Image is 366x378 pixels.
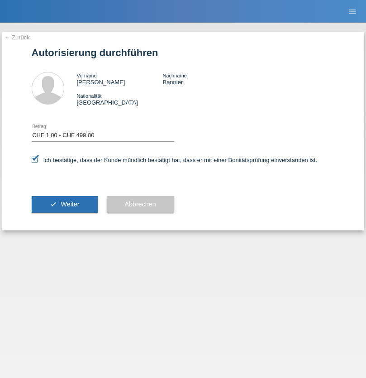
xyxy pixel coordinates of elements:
[107,196,174,213] button: Abbrechen
[77,73,97,78] span: Vorname
[77,92,163,106] div: [GEOGRAPHIC_DATA]
[77,93,102,99] span: Nationalität
[343,9,361,14] a: menu
[32,157,318,163] label: Ich bestätige, dass der Kunde mündlich bestätigt hat, dass er mit einer Bonitätsprüfung einversta...
[5,34,30,41] a: ← Zurück
[50,201,57,208] i: check
[162,72,248,86] div: Bannier
[162,73,186,78] span: Nachname
[61,201,79,208] span: Weiter
[125,201,156,208] span: Abbrechen
[32,47,335,58] h1: Autorisierung durchführen
[32,196,98,213] button: check Weiter
[77,72,163,86] div: [PERSON_NAME]
[348,7,357,16] i: menu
